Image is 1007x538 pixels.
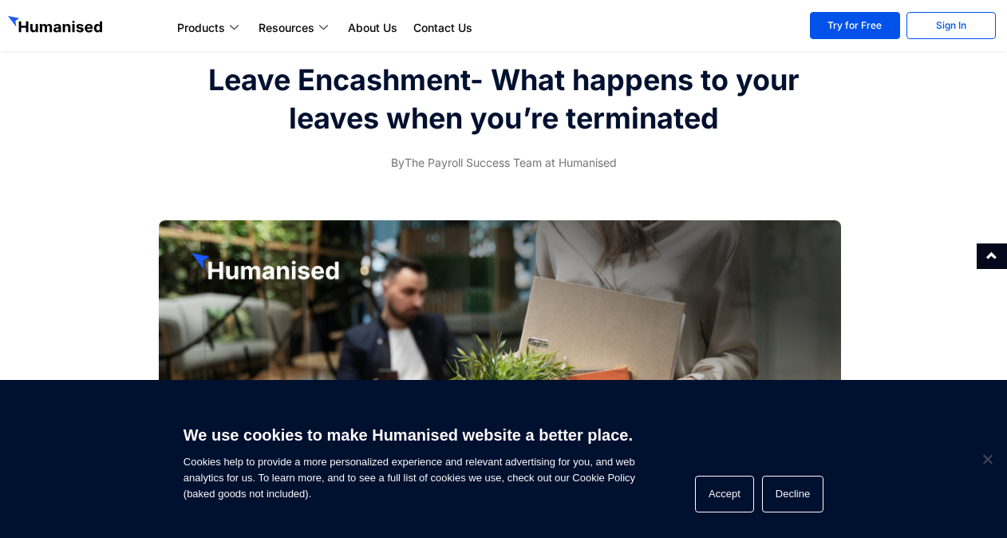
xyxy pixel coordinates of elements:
span: Decline [979,451,995,467]
span: Cookies help to provide a more personalized experience and relevant advertising for you, and web ... [184,416,635,502]
a: Contact Us [405,18,480,38]
a: Try for Free [810,12,899,39]
button: Decline [762,476,823,512]
span: By [391,156,405,169]
span: The Payroll Success Team at Humanised [391,153,617,172]
h6: We use cookies to make Humanised website a better place. [184,424,635,446]
a: Resources [251,18,340,38]
button: Accept [695,476,754,512]
img: GetHumanised Logo [8,16,105,37]
a: Sign In [906,12,996,39]
a: Products [169,18,251,38]
a: About Us [340,18,405,38]
h2: Leave Encashment- What happens to your leaves when you’re terminated [206,61,800,137]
